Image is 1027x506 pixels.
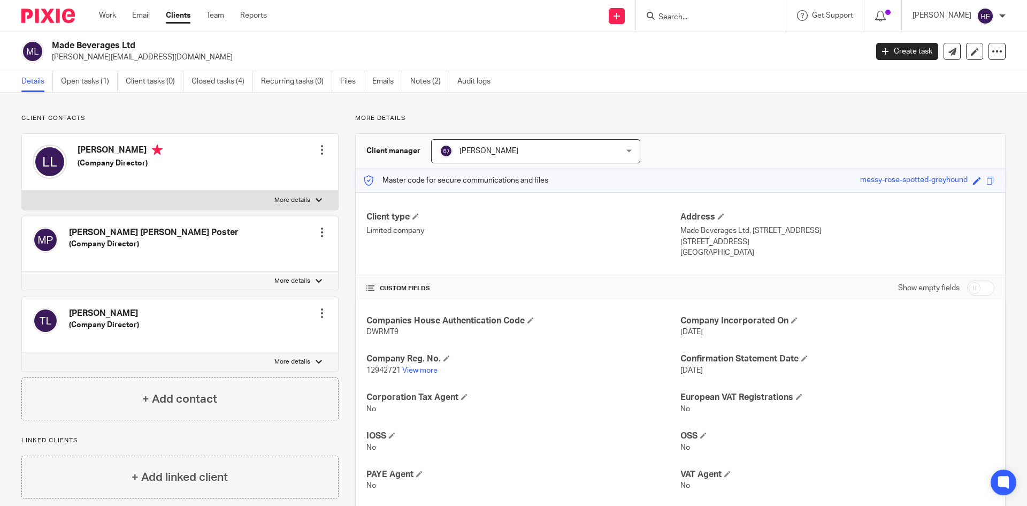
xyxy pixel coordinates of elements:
h4: PAYE Agent [366,469,680,480]
p: More details [274,358,310,366]
a: Closed tasks (4) [191,71,253,92]
span: [DATE] [680,367,703,374]
a: Emails [372,71,402,92]
img: svg%3E [33,308,58,334]
img: Pixie [21,9,75,23]
h2: Made Beverages Ltd [52,40,699,51]
a: Team [206,10,224,21]
p: Made Beverages Ltd, [STREET_ADDRESS] [680,225,994,236]
h5: (Company Director) [69,239,239,250]
a: Work [99,10,116,21]
h4: [PERSON_NAME] [69,308,139,319]
span: [PERSON_NAME] [459,147,518,155]
a: Details [21,71,53,92]
h4: European VAT Registrations [680,392,994,403]
h4: [PERSON_NAME] [78,145,163,158]
h5: (Company Director) [69,320,139,330]
span: DWRMT9 [366,328,398,336]
h4: VAT Agent [680,469,994,480]
p: Client contacts [21,114,339,123]
span: 12942721 [366,367,401,374]
img: svg%3E [33,227,58,253]
p: [STREET_ADDRESS] [680,237,994,247]
a: Notes (2) [410,71,449,92]
p: [PERSON_NAME] [913,10,971,21]
a: Open tasks (1) [61,71,118,92]
span: Get Support [812,12,853,19]
img: svg%3E [33,145,67,179]
span: No [680,482,690,489]
h5: (Company Director) [78,158,163,169]
span: No [366,405,376,413]
h4: OSS [680,431,994,442]
a: Create task [876,43,938,60]
p: Linked clients [21,436,339,445]
h4: Companies House Authentication Code [366,315,680,327]
a: Reports [240,10,267,21]
h4: Corporation Tax Agent [366,392,680,403]
h4: Address [680,212,994,223]
span: No [366,482,376,489]
h3: Client manager [366,146,420,156]
a: Files [340,71,364,92]
h4: Company Incorporated On [680,315,994,327]
p: More details [274,196,310,205]
a: Audit logs [457,71,499,92]
p: [GEOGRAPHIC_DATA] [680,247,994,258]
a: Client tasks (0) [126,71,183,92]
h4: + Add contact [142,391,217,407]
p: More details [274,277,310,285]
img: svg%3E [21,40,44,63]
h4: Client type [366,212,680,223]
a: View more [402,367,438,374]
h4: CUSTOM FIELDS [366,284,680,293]
h4: IOSS [366,431,680,442]
i: Primary [152,145,163,155]
label: Show empty fields [898,283,960,293]
span: No [366,444,376,451]
h4: Company Reg. No. [366,353,680,365]
p: More details [355,114,1006,123]
span: No [680,444,690,451]
a: Email [132,10,150,21]
img: svg%3E [977,7,994,25]
div: messy-rose-spotted-greyhound [860,175,968,187]
h4: Confirmation Statement Date [680,353,994,365]
p: Limited company [366,225,680,236]
h4: [PERSON_NAME] [PERSON_NAME] Poster [69,227,239,238]
input: Search [657,13,754,22]
p: Master code for secure communications and files [364,175,548,186]
span: [DATE] [680,328,703,336]
span: No [680,405,690,413]
a: Recurring tasks (0) [261,71,332,92]
a: Clients [166,10,190,21]
p: [PERSON_NAME][EMAIL_ADDRESS][DOMAIN_NAME] [52,52,860,63]
img: svg%3E [440,145,453,157]
h4: + Add linked client [132,469,228,486]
